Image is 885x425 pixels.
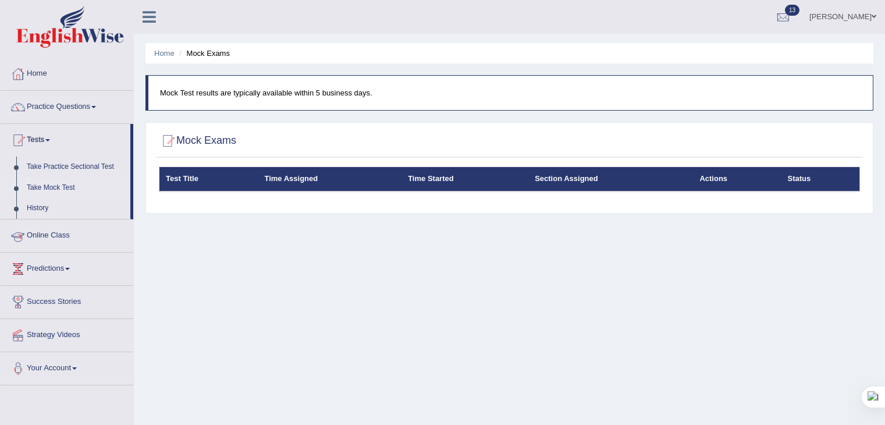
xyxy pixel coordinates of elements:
[1,352,133,381] a: Your Account
[1,124,130,153] a: Tests
[693,167,781,192] th: Actions
[1,58,133,87] a: Home
[176,48,230,59] li: Mock Exams
[1,286,133,315] a: Success Stories
[1,91,133,120] a: Practice Questions
[781,167,859,192] th: Status
[258,167,401,192] th: Time Assigned
[1,253,133,282] a: Predictions
[159,167,258,192] th: Test Title
[401,167,528,192] th: Time Started
[22,157,130,178] a: Take Practice Sectional Test
[785,5,799,16] span: 13
[160,87,861,98] p: Mock Test results are typically available within 5 business days.
[528,167,693,192] th: Section Assigned
[159,132,236,150] h2: Mock Exams
[154,49,175,58] a: Home
[1,219,133,249] a: Online Class
[22,178,130,199] a: Take Mock Test
[1,319,133,348] a: Strategy Videos
[22,198,130,219] a: History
